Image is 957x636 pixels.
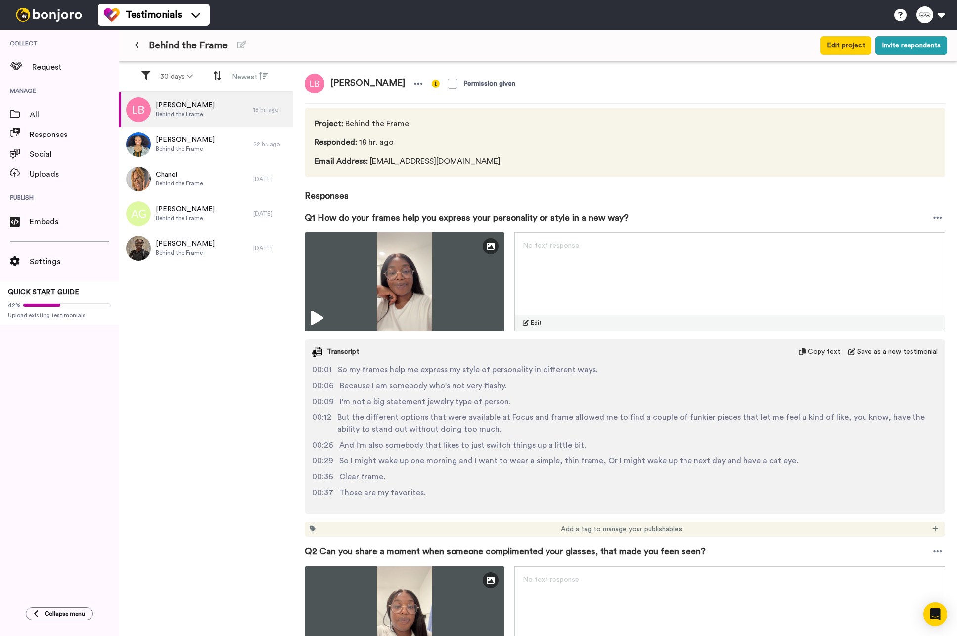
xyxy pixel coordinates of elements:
span: [PERSON_NAME] [156,135,215,145]
span: 00:09 [312,396,334,408]
span: Uploads [30,168,119,180]
span: Q1 How do your frames help you express your personality or style in a new way? [305,211,629,225]
span: But the different options that were available at Focus and frame allowed me to find a couple of f... [337,411,938,435]
span: [PERSON_NAME] [156,100,215,110]
span: Chanel [156,170,203,180]
span: Email Address : [315,157,368,165]
span: No text response [523,576,579,583]
span: All [30,109,119,121]
button: Newest [226,67,274,86]
img: tm-color.svg [104,7,120,23]
span: Behind the Frame [315,118,507,130]
img: bj-logo-header-white.svg [12,8,86,22]
div: [DATE] [253,175,288,183]
span: [PERSON_NAME] [156,204,215,214]
a: ChanelBehind the Frame[DATE] [119,162,293,196]
span: Upload existing testimonials [8,311,111,319]
div: 22 hr. ago [253,140,288,148]
button: Edit project [820,36,871,55]
span: Add a tag to manage your publishables [561,524,682,534]
img: lb.png [305,74,324,93]
span: Transcript [327,347,359,357]
span: 00:26 [312,439,333,451]
span: Behind the Frame [156,180,203,187]
span: 00:36 [312,471,333,483]
a: [PERSON_NAME]Behind the Frame[DATE] [119,231,293,266]
a: [PERSON_NAME]Behind the Frame[DATE] [119,196,293,231]
span: Responses [305,177,945,203]
img: transcript.svg [312,347,322,357]
span: [PERSON_NAME] [324,74,411,93]
span: 00:37 [312,487,333,499]
div: [DATE] [253,210,288,218]
span: Because I am somebody who's not very flashy. [340,380,506,392]
span: Q2 Can you share a moment when someone complimented your glasses, that made you feen seen? [305,545,706,558]
a: [PERSON_NAME]Behind the Frame18 hr. ago [119,92,293,127]
span: [EMAIL_ADDRESS][DOMAIN_NAME] [315,155,507,167]
span: Clear frame. [339,471,385,483]
span: Request [32,61,119,73]
button: Collapse menu [26,607,93,620]
img: 909c3ca3-5b02-4f81-a724-40f901aa0c2e.jpeg [126,167,151,191]
div: Open Intercom Messenger [923,602,947,626]
span: Project : [315,120,343,128]
span: Responded : [315,138,357,146]
span: Testimonials [126,8,182,22]
span: 18 hr. ago [315,136,507,148]
span: Collapse menu [45,610,85,618]
a: [PERSON_NAME]Behind the Frame22 hr. ago [119,127,293,162]
span: 00:29 [312,455,333,467]
span: I'm not a big statement jewelry type of person. [340,396,511,408]
span: Behind the Frame [156,145,215,153]
span: Social [30,148,119,160]
span: Edit [531,319,542,327]
span: Behind the Frame [149,39,228,52]
img: ag.png [126,201,151,226]
span: 00:01 [312,364,332,376]
div: [DATE] [253,244,288,252]
span: So I might wake up one morning and I want to wear a simple, thin frame, Or I might wake up the ne... [339,455,798,467]
img: 401f7b84-abe9-4c37-b717-fc74835bb8be.jpeg [126,132,151,157]
span: 42% [8,301,21,309]
div: 18 hr. ago [253,106,288,114]
img: 50e2bcd7-5390-41c4-9a72-a91f8d2f3669-thumbnail_full-1755827071.jpg [305,232,504,331]
span: Copy text [808,347,840,357]
span: Those are my favorites. [339,487,426,499]
button: Invite respondents [875,36,947,55]
span: 00:12 [312,411,331,435]
img: lb.png [126,97,151,122]
span: And I'm also somebody that likes to just switch things up a little bit. [339,439,586,451]
span: Behind the Frame [156,110,215,118]
span: Save as a new testimonial [857,347,938,357]
span: Behind the Frame [156,214,215,222]
span: Responses [30,129,119,140]
span: [PERSON_NAME] [156,239,215,249]
span: So my frames help me express my style of personality in different ways. [338,364,598,376]
span: QUICK START GUIDE [8,289,79,296]
span: No text response [523,242,579,249]
button: 30 days [154,68,199,86]
img: 6a0cda6b-3162-4d38-904b-b9263b207e12.jpeg [126,236,151,261]
span: Embeds [30,216,119,227]
div: Permission given [463,79,515,89]
span: Behind the Frame [156,249,215,257]
img: info-yellow.svg [432,80,440,88]
span: 00:06 [312,380,334,392]
span: Settings [30,256,119,268]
